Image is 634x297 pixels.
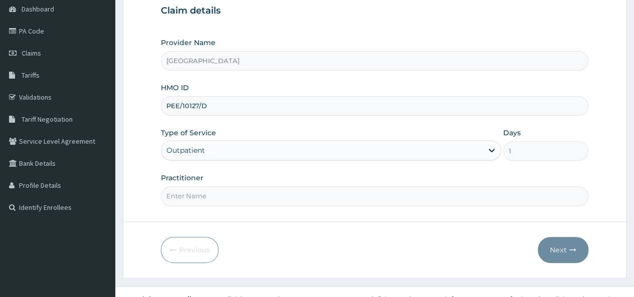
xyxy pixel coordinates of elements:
[22,71,40,80] span: Tariffs
[503,128,521,138] label: Days
[161,237,219,263] button: Previous
[161,96,588,116] input: Enter HMO ID
[161,128,216,138] label: Type of Service
[22,115,73,124] span: Tariff Negotiation
[538,237,588,263] button: Next
[161,83,189,93] label: HMO ID
[22,5,54,14] span: Dashboard
[166,145,205,155] div: Outpatient
[161,6,588,17] h3: Claim details
[161,186,588,206] input: Enter Name
[161,38,216,48] label: Provider Name
[161,173,203,183] label: Practitioner
[22,49,41,58] span: Claims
